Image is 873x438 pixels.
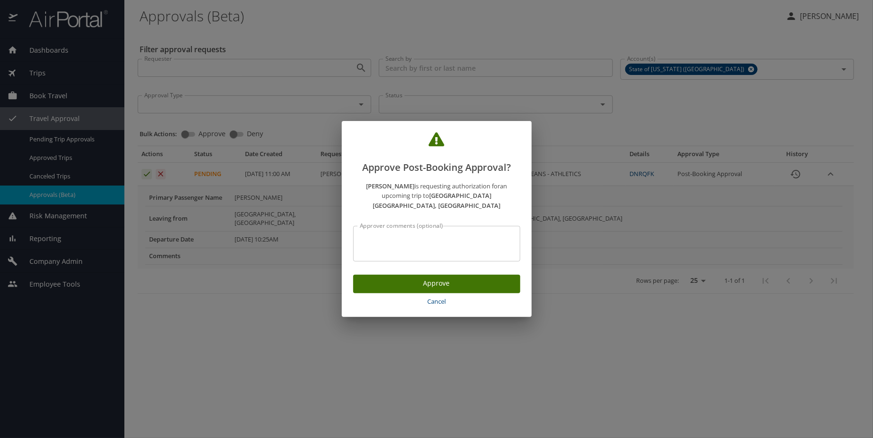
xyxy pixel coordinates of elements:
[353,181,520,211] p: is requesting authorization for an upcoming trip to
[361,278,513,289] span: Approve
[373,191,500,210] strong: [GEOGRAPHIC_DATA] [GEOGRAPHIC_DATA], [GEOGRAPHIC_DATA]
[353,293,520,310] button: Cancel
[366,182,414,190] strong: [PERSON_NAME]
[353,132,520,175] h2: Approve Post-Booking Approval?
[357,296,516,307] span: Cancel
[353,275,520,293] button: Approve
